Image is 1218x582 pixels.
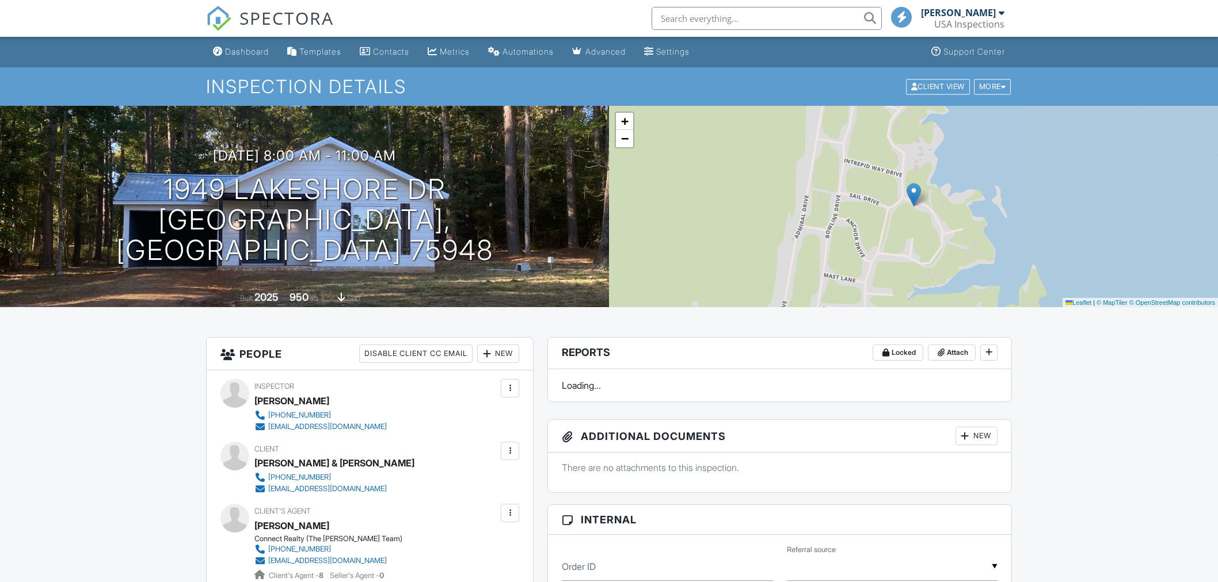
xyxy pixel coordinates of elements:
[254,483,405,495] a: [EMAIL_ADDRESS][DOMAIN_NAME]
[254,534,402,543] div: Connect Realty (The [PERSON_NAME] Team)
[359,344,473,363] div: Disable Client CC Email
[299,47,341,56] div: Templates
[906,79,970,94] div: Client View
[548,420,1011,453] h3: Additional Documents
[1097,299,1128,306] a: © MapTiler
[206,16,334,40] a: SPECTORA
[379,571,384,580] strong: 0
[268,411,331,420] div: [PHONE_NUMBER]
[548,505,1011,535] h3: Internal
[934,18,1004,30] div: USA Inspections
[254,543,393,555] a: [PHONE_NUMBER]
[207,338,533,370] h3: People
[562,461,998,474] p: There are no attachments to this inspection.
[254,517,329,534] a: [PERSON_NAME]
[208,41,273,63] a: Dashboard
[787,545,836,555] label: Referral source
[290,291,309,303] div: 950
[268,484,387,493] div: [EMAIL_ADDRESS][DOMAIN_NAME]
[1065,299,1091,306] a: Leaflet
[477,344,519,363] div: New
[621,114,629,128] span: +
[283,41,346,63] a: Templates
[921,7,996,18] div: [PERSON_NAME]
[268,556,387,565] div: [EMAIL_ADDRESS][DOMAIN_NAME]
[254,472,405,483] a: [PHONE_NUMBER]
[568,41,630,63] a: Advanced
[640,41,694,63] a: Settings
[562,560,596,573] label: Order ID
[585,47,626,56] div: Advanced
[621,131,629,145] span: −
[206,76,1012,97] h1: Inspection Details
[330,571,384,580] span: Seller's Agent -
[616,130,633,147] a: Zoom out
[905,82,973,90] a: Client View
[956,427,998,445] div: New
[254,555,393,566] a: [EMAIL_ADDRESS][DOMAIN_NAME]
[254,445,279,453] span: Client
[254,421,387,432] a: [EMAIL_ADDRESS][DOMAIN_NAME]
[225,47,269,56] div: Dashboard
[18,174,591,265] h1: 1949 Lakeshore Dr [GEOGRAPHIC_DATA], [GEOGRAPHIC_DATA] 75948
[254,409,387,421] a: [PHONE_NUMBER]
[240,294,253,303] span: Built
[268,473,331,482] div: [PHONE_NUMBER]
[268,422,387,431] div: [EMAIL_ADDRESS][DOMAIN_NAME]
[254,291,279,303] div: 2025
[1093,299,1095,306] span: |
[503,47,554,56] div: Automations
[206,6,231,31] img: The Best Home Inspection Software - Spectora
[239,6,334,30] span: SPECTORA
[254,454,414,472] div: [PERSON_NAME] & [PERSON_NAME]
[373,47,409,56] div: Contacts
[213,148,396,163] h3: [DATE] 8:00 am - 11:00 am
[652,7,882,30] input: Search everything...
[943,47,1005,56] div: Support Center
[907,183,921,206] img: Marker
[268,545,331,554] div: [PHONE_NUMBER]
[269,571,325,580] span: Client's Agent -
[484,41,558,63] a: Automations (Basic)
[1129,299,1215,306] a: © OpenStreetMap contributors
[319,571,323,580] strong: 8
[355,41,414,63] a: Contacts
[616,113,633,130] a: Zoom in
[254,392,329,409] div: [PERSON_NAME]
[656,47,690,56] div: Settings
[254,507,311,515] span: Client's Agent
[974,79,1011,94] div: More
[440,47,470,56] div: Metrics
[347,294,360,303] span: slab
[927,41,1010,63] a: Support Center
[423,41,474,63] a: Metrics
[310,294,326,303] span: sq. ft.
[254,382,294,390] span: Inspector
